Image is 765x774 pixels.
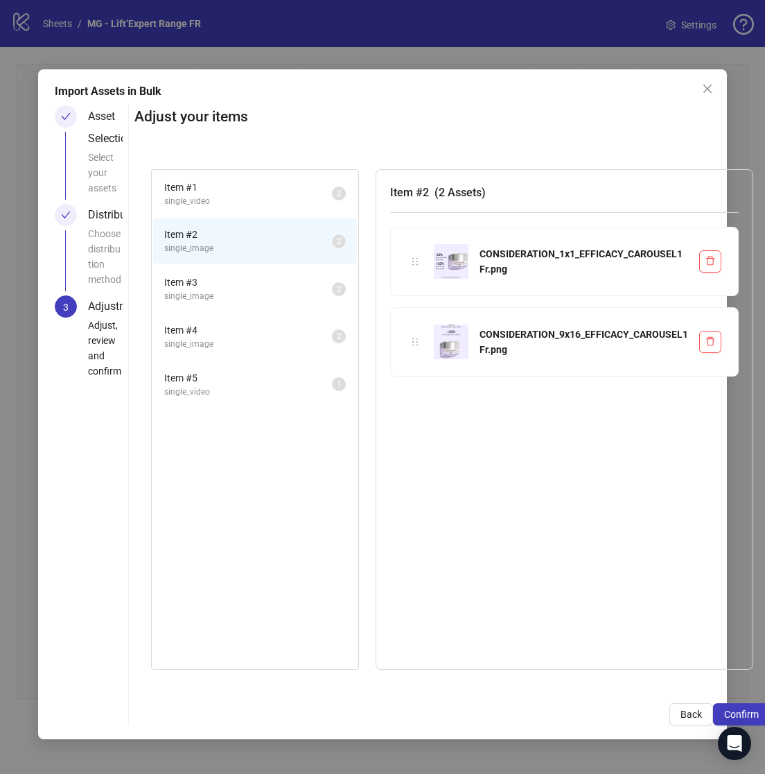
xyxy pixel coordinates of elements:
span: delete [705,336,715,346]
span: 1 [337,379,342,389]
span: single_image [164,338,332,351]
div: Import Assets in Bulk [55,83,710,100]
div: Asset Selection [88,105,144,150]
span: holder [410,257,420,266]
span: 2 [337,237,342,246]
sup: 1 [332,377,346,391]
button: Delete [699,250,721,273]
span: holder [410,337,420,347]
span: Back [680,709,702,720]
span: single_image [164,290,332,303]
span: single_image [164,242,332,255]
sup: 2 [332,187,346,200]
button: Close [696,78,719,100]
span: 3 [63,302,69,313]
div: Select your assets [88,150,123,204]
span: 2 [337,189,342,198]
sup: 2 [332,329,346,343]
span: 2 [337,332,342,341]
h3: Item # 2 [390,184,739,201]
span: check [61,112,71,121]
span: single_video [164,195,332,208]
div: CONSIDERATION_1x1_EFFICACY_CAROUSEL1 Fr.png [480,246,688,277]
span: Item # 5 [164,370,332,386]
sup: 2 [332,282,346,296]
span: 2 [337,284,342,294]
div: Adjust, review and confirm [88,318,123,387]
span: close [702,83,713,94]
div: holder [407,254,423,269]
img: CONSIDERATION_1x1_EFFICACY_CAROUSEL1 Fr.png [434,244,468,279]
button: Back [669,703,713,725]
button: Delete [699,331,721,353]
span: check [61,210,71,220]
span: Item # 1 [164,180,332,195]
img: CONSIDERATION_9x16_EFFICACY_CAROUSEL1 Fr.png [434,325,468,359]
div: Distribution [88,204,156,226]
sup: 2 [332,234,346,248]
span: delete [705,256,715,266]
span: ( 2 Assets ) [434,186,486,199]
div: CONSIDERATION_9x16_EFFICACY_CAROUSEL1 Fr.png [480,327,688,357]
div: Adjustment [88,295,155,318]
div: Open Intercom Messenger [718,727,751,760]
span: Item # 2 [164,227,332,242]
div: holder [407,334,423,350]
div: Choose distribution method [88,226,123,295]
span: Item # 3 [164,275,332,290]
span: Item # 4 [164,322,332,338]
span: single_video [164,386,332,399]
span: Confirm [724,709,759,720]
